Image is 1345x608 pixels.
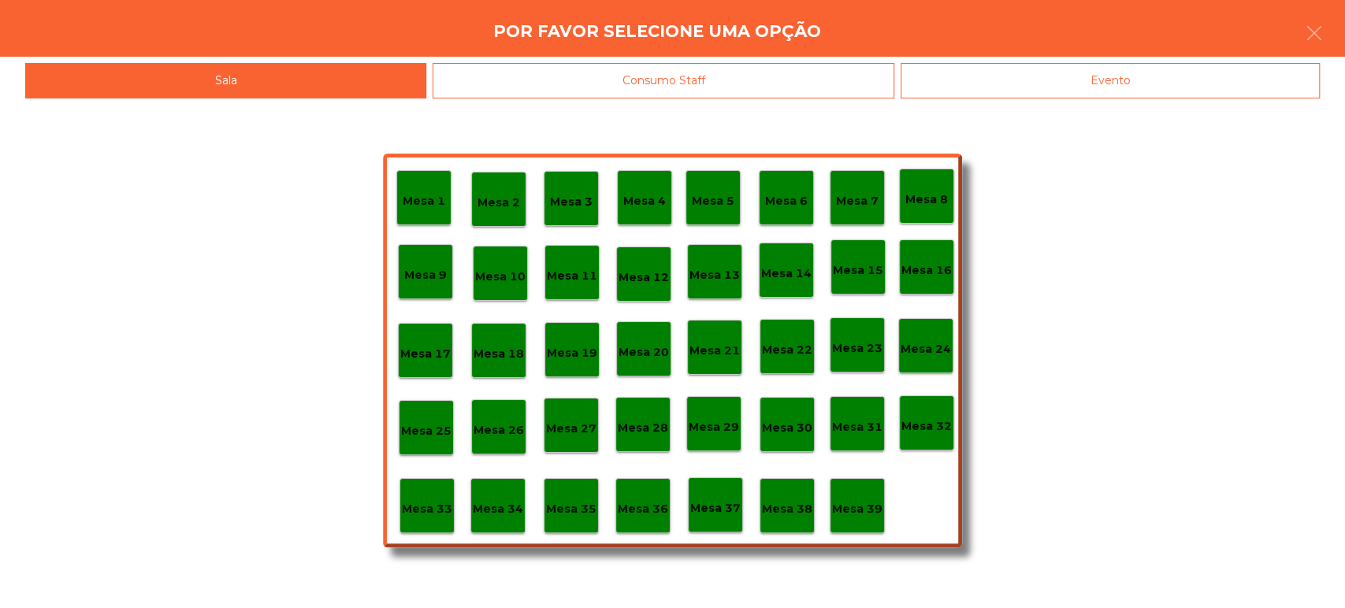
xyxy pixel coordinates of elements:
[689,418,739,436] p: Mesa 29
[550,193,593,211] p: Mesa 3
[832,500,882,518] p: Mesa 39
[690,499,741,517] p: Mesa 37
[618,500,668,518] p: Mesa 36
[905,191,948,209] p: Mesa 8
[404,266,447,284] p: Mesa 9
[901,261,952,280] p: Mesa 16
[689,342,740,360] p: Mesa 21
[475,268,526,286] p: Mesa 10
[762,341,812,359] p: Mesa 22
[689,266,740,284] p: Mesa 13
[402,500,452,518] p: Mesa 33
[547,267,597,285] p: Mesa 11
[833,261,883,280] p: Mesa 15
[765,192,808,210] p: Mesa 6
[832,339,882,358] p: Mesa 23
[901,63,1320,98] div: Evento
[493,20,821,43] h4: Por favor selecione uma opção
[762,500,812,518] p: Mesa 38
[901,417,952,436] p: Mesa 32
[623,192,666,210] p: Mesa 4
[762,419,812,437] p: Mesa 30
[433,63,894,98] div: Consumo Staff
[619,269,669,287] p: Mesa 12
[401,422,451,440] p: Mesa 25
[901,340,951,358] p: Mesa 24
[403,192,445,210] p: Mesa 1
[761,265,812,283] p: Mesa 14
[547,344,597,362] p: Mesa 19
[25,63,426,98] div: Sala
[836,192,879,210] p: Mesa 7
[474,421,524,439] p: Mesa 26
[618,419,668,437] p: Mesa 28
[473,500,523,518] p: Mesa 34
[546,420,596,438] p: Mesa 27
[832,418,882,436] p: Mesa 31
[400,345,451,363] p: Mesa 17
[474,345,524,363] p: Mesa 18
[619,343,669,361] p: Mesa 20
[477,194,520,212] p: Mesa 2
[692,192,734,210] p: Mesa 5
[546,500,596,518] p: Mesa 35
